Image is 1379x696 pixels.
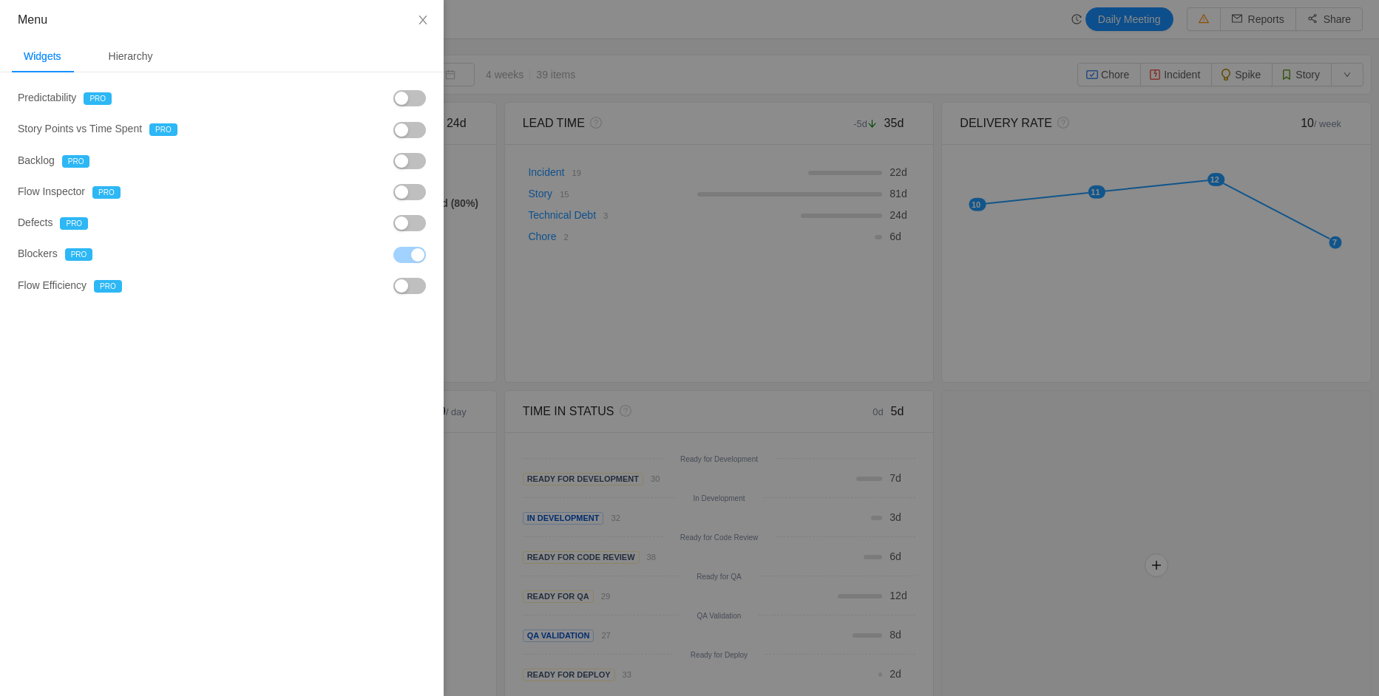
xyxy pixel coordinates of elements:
[417,14,429,26] i: icon: close
[18,90,222,106] div: Predictability
[18,153,222,169] div: Backlog
[18,278,222,294] div: Flow Efficiency
[18,184,222,200] div: Flow Inspector
[12,40,73,73] div: Widgets
[84,92,112,105] span: PRO
[92,186,121,199] span: PRO
[149,123,177,136] span: PRO
[65,248,93,261] span: PRO
[62,155,90,168] span: PRO
[18,246,222,262] div: Blockers
[97,40,165,73] div: Hierarchy
[94,280,122,293] span: PRO
[18,215,222,231] div: Defects
[60,217,88,230] span: PRO
[18,121,222,137] div: Story Points vs Time Spent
